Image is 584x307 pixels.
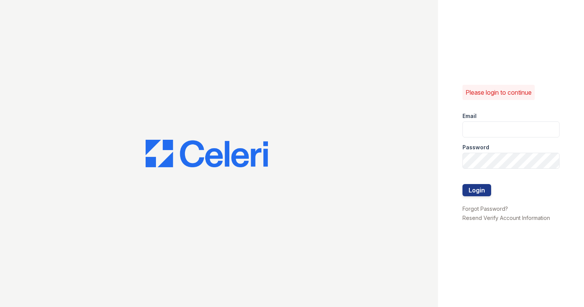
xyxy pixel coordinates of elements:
[146,140,268,167] img: CE_Logo_Blue-a8612792a0a2168367f1c8372b55b34899dd931a85d93a1a3d3e32e68fde9ad4.png
[462,112,477,120] label: Email
[462,184,491,196] button: Login
[466,88,532,97] p: Please login to continue
[462,144,489,151] label: Password
[462,205,508,212] a: Forgot Password?
[462,215,550,221] a: Resend Verify Account Information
